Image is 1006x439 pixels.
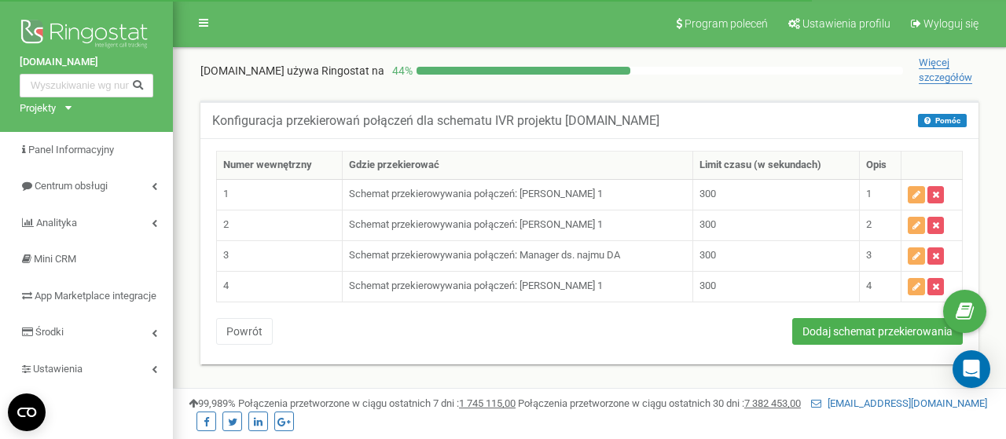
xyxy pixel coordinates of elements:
[238,397,516,409] span: Połączenia przetworzone w ciągu ostatnich 7 dni :
[20,16,153,55] img: Ringostat logo
[459,397,516,409] u: 1 745 115,00
[693,210,860,240] td: 300
[35,180,108,192] span: Centrum obsługi
[35,326,64,338] span: Środki
[860,179,901,210] td: 1
[744,397,801,409] u: 7 382 453,00
[693,179,860,210] td: 300
[792,318,963,345] button: Dodaj schemat przekierowania
[217,152,343,180] th: Numer wewnętrzny
[919,57,972,84] span: Więcej szczegółów
[34,253,76,265] span: Mini CRM
[860,210,901,240] td: 2
[343,152,693,180] th: Gdzie przekierować
[693,152,860,180] th: Limit czasu (w sekundach)
[518,397,801,409] span: Połączenia przetworzone w ciągu ostatnich 30 dni :
[217,210,343,240] td: 2
[217,240,343,271] td: 3
[918,114,967,127] button: Pomóc
[33,363,83,375] span: Ustawienia
[860,271,901,302] td: 4
[20,101,56,116] div: Projekty
[802,17,890,30] span: Ustawienia profilu
[20,74,153,97] input: Wyszukiwanie wg numeru
[343,179,693,210] td: Schemat przekierowywania połączeń: [PERSON_NAME] 1
[953,350,990,388] div: Open Intercom Messenger
[200,63,384,79] p: [DOMAIN_NAME]
[35,290,156,302] span: App Marketplace integracje
[343,240,693,271] td: Schemat przekierowywania połączeń: Manager ds. najmu DA
[189,397,236,409] span: 99,989%
[343,210,693,240] td: Schemat przekierowywania połączeń: [PERSON_NAME] 1
[217,179,343,210] td: 1
[860,152,901,180] th: Opis
[212,114,659,128] h5: Konfiguracja przekierowań połączeń dla schematu IVR projektu [DOMAIN_NAME]
[860,240,901,271] td: 3
[20,55,153,70] a: [DOMAIN_NAME]
[36,217,77,229] span: Analityka
[8,393,46,431] button: Open CMP widget
[217,271,343,302] td: 4
[343,271,693,302] td: Schemat przekierowywania połączeń: [PERSON_NAME] 1
[811,397,987,409] a: [EMAIL_ADDRESS][DOMAIN_NAME]
[693,271,860,302] td: 300
[384,63,417,79] p: 44 %
[923,17,978,30] span: Wyloguj się
[28,144,114,155] span: Panel Informacyjny
[287,64,384,77] span: używa Ringostat na
[216,318,273,345] button: Powrót
[693,240,860,271] td: 300
[685,17,768,30] span: Program poleceń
